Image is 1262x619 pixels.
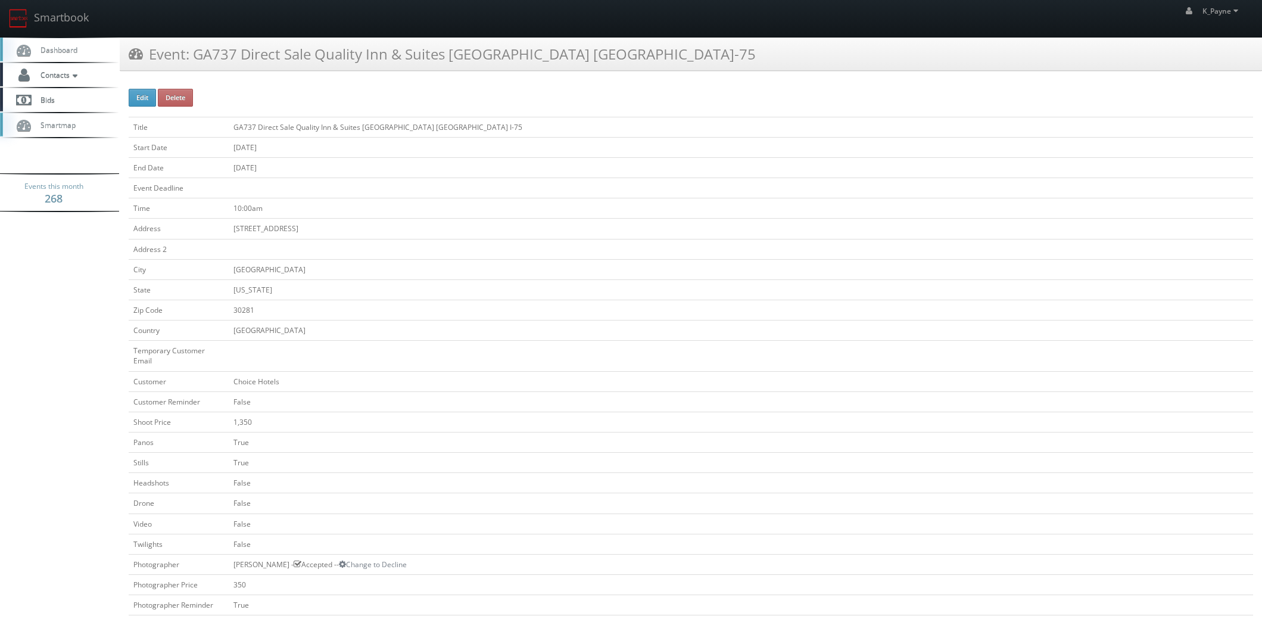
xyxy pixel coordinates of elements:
[129,259,229,279] td: City
[229,371,1253,391] td: Choice Hotels
[35,45,77,55] span: Dashboard
[129,371,229,391] td: Customer
[129,493,229,514] td: Drone
[158,89,193,107] button: Delete
[229,198,1253,219] td: 10:00am
[229,453,1253,473] td: True
[129,341,229,371] td: Temporary Customer Email
[24,181,83,192] span: Events this month
[229,574,1253,595] td: 350
[229,473,1253,493] td: False
[129,178,229,198] td: Event Deadline
[129,219,229,239] td: Address
[129,239,229,259] td: Address 2
[9,9,28,28] img: smartbook-logo.png
[229,534,1253,554] td: False
[129,514,229,534] td: Video
[129,595,229,615] td: Photographer Reminder
[229,391,1253,412] td: False
[339,559,407,570] a: Change to Decline
[229,279,1253,300] td: [US_STATE]
[45,191,63,206] strong: 268
[129,137,229,157] td: Start Date
[129,412,229,432] td: Shoot Price
[229,321,1253,341] td: [GEOGRAPHIC_DATA]
[35,120,76,130] span: Smartmap
[35,70,80,80] span: Contacts
[129,321,229,341] td: Country
[129,157,229,178] td: End Date
[229,117,1253,137] td: GA737 Direct Sale Quality Inn & Suites [GEOGRAPHIC_DATA] [GEOGRAPHIC_DATA] I-75
[35,95,55,105] span: Bids
[129,43,756,64] h3: Event: GA737 Direct Sale Quality Inn & Suites [GEOGRAPHIC_DATA] [GEOGRAPHIC_DATA]-75
[129,391,229,412] td: Customer Reminder
[129,300,229,320] td: Zip Code
[229,219,1253,239] td: [STREET_ADDRESS]
[129,89,156,107] button: Edit
[129,453,229,473] td: Stills
[229,300,1253,320] td: 30281
[229,432,1253,452] td: True
[229,595,1253,615] td: True
[129,117,229,137] td: Title
[1202,6,1242,16] span: K_Payne
[229,554,1253,574] td: [PERSON_NAME] - Accepted --
[229,514,1253,534] td: False
[129,473,229,493] td: Headshots
[229,259,1253,279] td: [GEOGRAPHIC_DATA]
[129,534,229,554] td: Twilights
[129,198,229,219] td: Time
[229,137,1253,157] td: [DATE]
[229,157,1253,178] td: [DATE]
[129,574,229,595] td: Photographer Price
[229,493,1253,514] td: False
[129,554,229,574] td: Photographer
[229,412,1253,432] td: 1,350
[129,279,229,300] td: State
[129,432,229,452] td: Panos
